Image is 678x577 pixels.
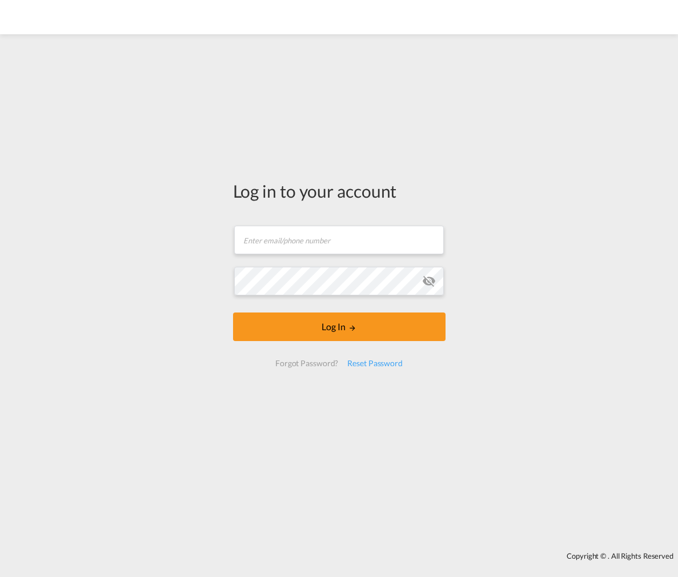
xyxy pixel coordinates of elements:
input: Enter email/phone number [234,226,444,254]
div: Reset Password [343,353,407,374]
div: Log in to your account [233,179,446,203]
div: Forgot Password? [271,353,343,374]
md-icon: icon-eye-off [422,274,436,288]
button: LOGIN [233,312,446,341]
